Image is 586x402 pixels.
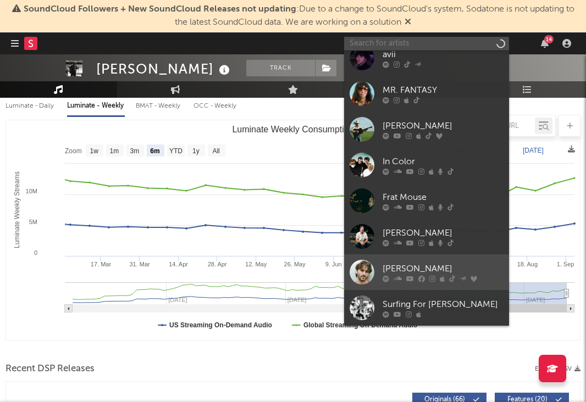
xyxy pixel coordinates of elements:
a: [PERSON_NAME] [344,254,509,290]
a: In Color [344,147,509,183]
svg: Luminate Weekly Consumption [6,120,580,340]
text: 31. Mar [129,261,150,267]
text: 14. Apr [169,261,188,267]
text: Luminate Weekly Streams [13,171,21,248]
text: 1w [90,147,99,155]
a: MR. FANTASY [344,76,509,111]
div: 14 [544,35,554,43]
div: Surfing For [PERSON_NAME] [383,298,504,311]
text: 12. May [245,261,267,267]
text: 1. Sep [557,261,574,267]
button: Export CSV [535,366,581,372]
div: In Color [383,155,504,168]
text: 10M [26,188,37,194]
button: Track [246,60,315,76]
text: All [212,147,219,155]
text: 9. Jun [325,261,342,267]
text: 6m [150,147,159,155]
text: 0 [34,249,37,256]
text: Global Streaming On-Demand Audio [303,321,418,329]
div: avii [383,48,504,61]
text: 28. Apr [208,261,227,267]
span: Recent DSP Releases [5,362,95,376]
div: [PERSON_NAME] [383,119,504,132]
span: : Due to a change to SoundCloud's system, Sodatone is not updating to the latest SoundCloud data.... [24,5,574,27]
text: Zoom [65,147,82,155]
input: Search for artists [344,37,509,51]
span: Dismiss [405,18,411,27]
a: [PERSON_NAME] [344,219,509,254]
a: Surfing For [PERSON_NAME] [344,290,509,326]
div: Frat Mouse [383,191,504,204]
div: Luminate - Weekly [67,97,125,115]
text: 1y [192,147,200,155]
div: [PERSON_NAME] [383,262,504,275]
text: 3m [130,147,140,155]
div: Luminate - Daily [5,97,56,115]
text: 17. Mar [91,261,112,267]
text: YTD [169,147,183,155]
div: [PERSON_NAME] [96,60,233,78]
button: 14 [541,39,549,48]
div: [PERSON_NAME] [383,226,504,239]
div: BMAT - Weekly [136,97,183,115]
text: 26. May [284,261,306,267]
text: 5M [29,219,37,225]
a: [PERSON_NAME] [344,111,509,147]
div: MR. FANTASY [383,83,504,97]
text: 1m [110,147,119,155]
a: avii [344,40,509,76]
a: Frat Mouse [344,183,509,219]
text: US Streaming On-Demand Audio [169,321,272,329]
span: SoundCloud Followers + New SoundCloud Releases not updating [24,5,296,14]
text: [DATE] [523,147,544,154]
div: OCC - Weekly [194,97,237,115]
text: 18. Aug [517,261,538,267]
